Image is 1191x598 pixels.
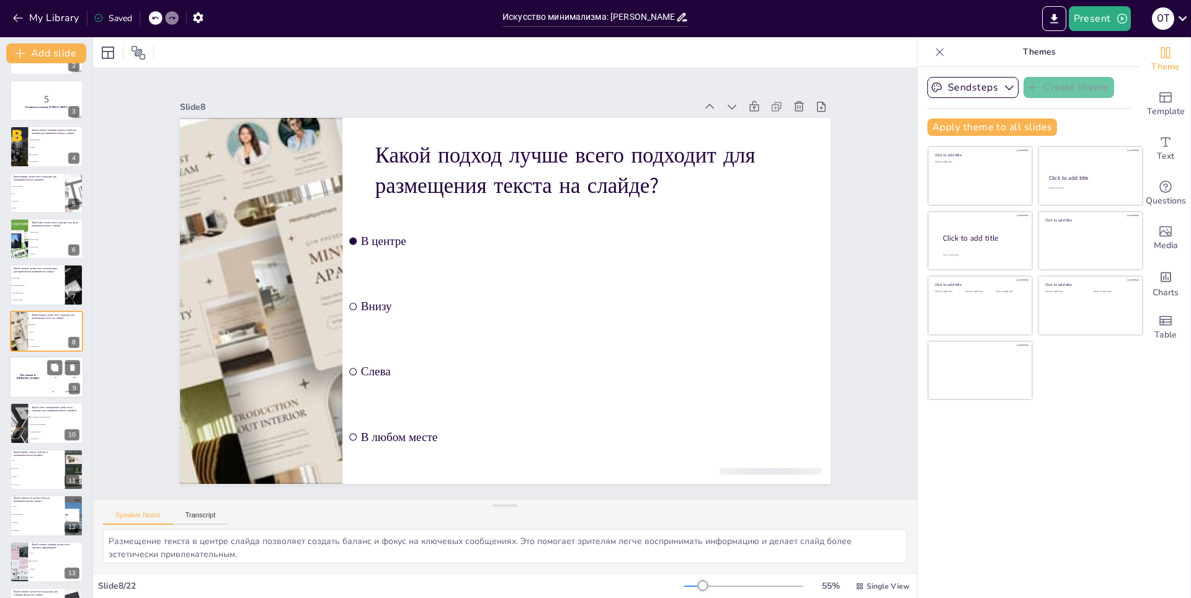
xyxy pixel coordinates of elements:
[14,175,61,182] p: Какой шрифт лучше всего подходит для минималистичного дизайна?
[47,356,84,370] div: 100
[30,423,83,424] span: Загруженные изображения
[30,154,83,155] span: Пространство
[65,568,79,579] div: 13
[1147,105,1185,118] span: Template
[12,468,64,469] span: Comic Sans
[68,106,79,117] div: 3
[12,207,64,208] span: Verdana
[65,429,79,440] div: 10
[103,511,173,525] button: Speaker Notes
[816,580,845,592] div: 55 %
[1141,261,1190,305] div: Add charts and graphs
[10,80,83,121] div: 3
[94,12,132,24] div: Saved
[14,450,61,457] p: Какой шрифт следует избегать в минималистичном дизайне?
[12,277,64,279] span: Мелкий текст
[1141,127,1190,171] div: Add text boxes
[12,460,64,461] span: Arial
[32,313,79,320] p: Какой подход лучше всего подходит для размещения текста на слайде?
[12,300,64,301] span: Сложные графики
[502,8,676,26] input: Insert title
[1045,217,1134,222] div: Click to add title
[30,438,83,439] span: Мультфильмы
[1151,60,1180,74] span: Theme
[9,356,84,398] div: 9
[1049,174,1131,182] div: Click to add title
[69,383,80,395] div: 9
[173,511,228,525] button: Transcript
[12,522,64,523] span: Заголовок
[1024,77,1114,98] button: Create theme
[10,403,83,444] div: 10
[1069,6,1131,31] button: Present
[30,231,83,233] span: Ярко-красный
[103,529,907,563] textarea: Размещение текста в центре слайда позволяет создать баланс и фокус на ключевых сообщениях. Это по...
[47,385,84,398] div: 300
[30,331,83,332] span: Внизу
[12,292,64,293] span: Много информации
[10,172,83,213] div: 5
[32,128,79,135] p: Какой элемент дизайна является наиболее важным для минималистичного слайда?
[1048,187,1131,190] div: Click to add text
[935,290,963,293] div: Click to add text
[1153,286,1179,300] span: Charts
[1042,6,1066,31] button: Export to PowerPoint
[1157,149,1174,163] span: Text
[30,338,83,339] span: Слева
[1141,82,1190,127] div: Add ready made slides
[32,405,79,412] p: Какой стиль изображения лучше всего подходит для минималистичного дизайна?
[12,484,64,485] span: [US_STATE]
[10,311,83,352] div: 8
[25,105,68,109] strong: Готовьтесь к началу [PERSON_NAME]!
[1146,194,1186,208] span: Questions
[1045,290,1084,293] div: Click to add text
[30,324,83,325] span: В центре
[65,475,79,486] div: 11
[32,543,79,550] p: Какой элемент дизайна лучше всего передает информацию?
[935,161,1024,164] div: Click to add text
[12,506,64,507] span: Логотип
[14,267,61,274] p: Какой элемент лучше всего использовать для привлечения внимания на слайде?
[10,218,83,259] div: 6
[10,449,83,490] div: 11
[6,43,86,63] button: Add slide
[927,77,1019,98] button: Sendsteps
[98,43,118,63] div: Layout
[344,414,808,476] span: В любом месте
[1141,216,1190,261] div: Add images, graphics, shapes or video
[65,522,79,533] div: 12
[996,290,1024,293] div: Click to add text
[14,496,61,503] p: Какой элемент не должен быть на минималистичном слайде?
[131,45,146,60] span: Position
[30,161,83,163] span: Изображения
[14,92,79,106] p: 5
[365,220,829,282] span: В центре
[1094,290,1133,293] div: Click to add text
[65,391,79,393] div: [PERSON_NAME]
[1141,305,1190,350] div: Add a table
[10,126,83,167] div: 4
[965,290,993,293] div: Click to add text
[351,349,814,411] span: Слева
[935,153,1024,158] div: Click to add title
[68,337,79,348] div: 8
[927,118,1057,136] button: Apply theme to all slides
[943,233,1022,244] div: Click to add title
[30,576,83,578] span: Цвета
[1154,328,1177,342] span: Table
[30,431,83,432] span: Сложные графики
[1152,7,1174,30] div: О T
[943,254,1021,257] div: Click to add body
[30,568,83,569] span: Графики
[30,560,83,561] span: Изображения
[384,127,811,232] p: Какой подход лучше всего подходит для размещения текста на слайде?
[950,37,1128,67] p: Themes
[12,530,64,531] span: Изображение
[359,285,822,347] span: Внизу
[30,139,83,140] span: Цветовая палитра
[1141,37,1190,82] div: Change the overall theme
[12,200,64,201] span: Comic Sans
[68,291,79,302] div: 7
[47,360,62,375] button: Duplicate Slide
[68,244,79,256] div: 6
